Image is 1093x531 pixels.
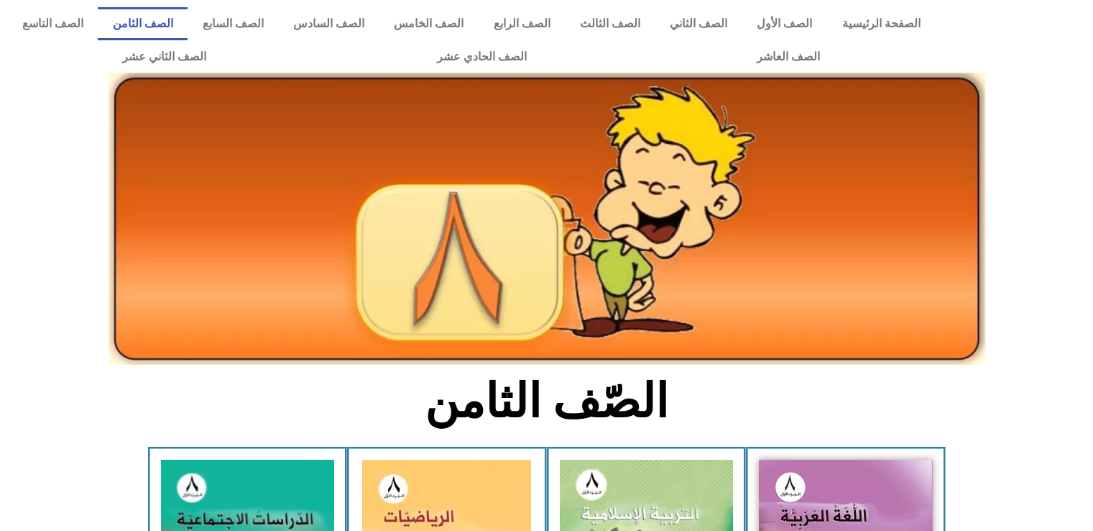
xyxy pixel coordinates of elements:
[655,7,742,40] a: الصف الثاني
[379,7,479,40] a: الصف الخامس
[565,7,655,40] a: الصف الثالث
[98,7,188,40] a: الصف الثامن
[7,40,321,73] a: الصف الثاني عشر
[321,40,641,73] a: الصف الحادي عشر
[188,7,278,40] a: الصف السابع
[642,40,935,73] a: الصف العاشر
[827,7,935,40] a: الصفحة الرئيسية
[279,7,379,40] a: الصف السادس
[7,7,98,40] a: الصف التاسع
[479,7,565,40] a: الصف الرابع
[309,373,784,430] h2: الصّف الثامن
[742,7,827,40] a: الصف الأول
